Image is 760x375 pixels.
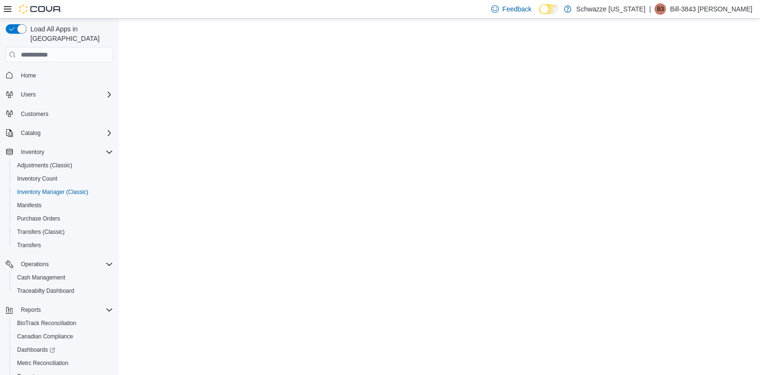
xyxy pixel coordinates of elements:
span: Reports [17,304,113,316]
button: Canadian Compliance [9,330,117,343]
a: Cash Management [13,272,69,283]
a: Purchase Orders [13,213,64,224]
span: Inventory [21,148,44,156]
span: Transfers (Classic) [17,228,65,236]
span: Inventory Manager (Classic) [13,186,113,198]
button: Transfers [9,239,117,252]
a: Customers [17,108,52,120]
a: Dashboards [9,343,117,356]
a: Canadian Compliance [13,331,77,342]
a: Manifests [13,200,45,211]
span: Dark Mode [539,14,540,15]
a: Dashboards [13,344,59,356]
span: Adjustments (Classic) [17,162,72,169]
span: Transfers [17,241,41,249]
span: Home [21,72,36,79]
div: Bill-3843 Thompson [655,3,666,15]
button: Inventory [2,145,117,159]
span: Dashboards [13,344,113,356]
span: Transfers (Classic) [13,226,113,238]
span: Users [17,89,113,100]
span: Reports [21,306,41,314]
span: Operations [17,259,113,270]
button: Customers [2,107,117,121]
span: Catalog [17,127,113,139]
button: Cash Management [9,271,117,284]
span: Cash Management [17,274,65,281]
span: Traceabilty Dashboard [13,285,113,297]
a: BioTrack Reconciliation [13,317,80,329]
span: Inventory Count [17,175,57,183]
span: Purchase Orders [17,215,60,222]
p: | [649,3,651,15]
span: Canadian Compliance [17,333,73,340]
a: Metrc Reconciliation [13,357,72,369]
button: Purchase Orders [9,212,117,225]
button: BioTrack Reconciliation [9,317,117,330]
button: Reports [17,304,45,316]
button: Catalog [2,126,117,140]
span: Metrc Reconciliation [13,357,113,369]
button: Operations [2,258,117,271]
span: Purchase Orders [13,213,113,224]
a: Transfers (Classic) [13,226,68,238]
input: Dark Mode [539,4,559,14]
button: Metrc Reconciliation [9,356,117,370]
p: Bill-3843 [PERSON_NAME] [670,3,752,15]
span: Inventory [17,146,113,158]
span: Cash Management [13,272,113,283]
a: Transfers [13,240,45,251]
span: Catalog [21,129,40,137]
button: Traceabilty Dashboard [9,284,117,298]
span: Load All Apps in [GEOGRAPHIC_DATA] [27,24,113,43]
span: Inventory Count [13,173,113,184]
span: Customers [21,110,48,118]
span: Dashboards [17,346,55,354]
span: Manifests [17,202,41,209]
span: Metrc Reconciliation [17,359,68,367]
span: Users [21,91,36,98]
span: Canadian Compliance [13,331,113,342]
button: Adjustments (Classic) [9,159,117,172]
button: Operations [17,259,53,270]
a: Adjustments (Classic) [13,160,76,171]
a: Inventory Manager (Classic) [13,186,92,198]
span: BioTrack Reconciliation [13,317,113,329]
p: Schwazze [US_STATE] [576,3,646,15]
button: Transfers (Classic) [9,225,117,239]
button: Inventory [17,146,48,158]
span: Operations [21,260,49,268]
button: Inventory Manager (Classic) [9,185,117,199]
span: Inventory Manager (Classic) [17,188,88,196]
button: Manifests [9,199,117,212]
span: Manifests [13,200,113,211]
button: Users [2,88,117,101]
span: Customers [17,108,113,120]
a: Inventory Count [13,173,61,184]
span: Traceabilty Dashboard [17,287,74,295]
button: Reports [2,303,117,317]
a: Traceabilty Dashboard [13,285,78,297]
img: Cova [19,4,62,14]
button: Home [2,68,117,82]
span: Home [17,69,113,81]
span: Adjustments (Classic) [13,160,113,171]
span: B3 [657,3,664,15]
button: Catalog [17,127,44,139]
button: Users [17,89,39,100]
button: Inventory Count [9,172,117,185]
a: Home [17,70,40,81]
span: BioTrack Reconciliation [17,319,76,327]
span: Feedback [503,4,532,14]
span: Transfers [13,240,113,251]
